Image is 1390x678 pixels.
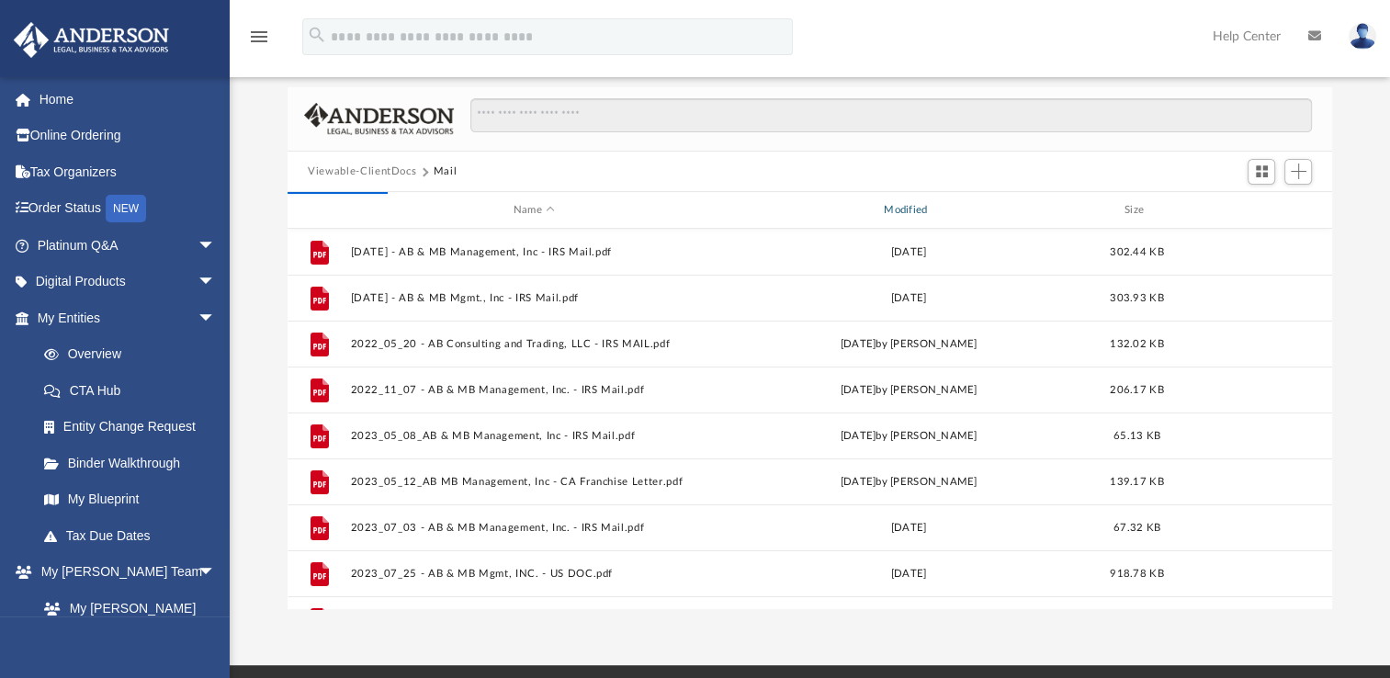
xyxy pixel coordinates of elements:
div: [DATE] by [PERSON_NAME] [726,382,1092,399]
a: Binder Walkthrough [26,445,243,481]
button: 2022_05_20 - AB Consulting and Trading, LLC - IRS MAIL.pdf [351,338,718,350]
div: [DATE] [726,244,1092,261]
button: 2023_05_08_AB & MB Management, Inc - IRS Mail.pdf [351,430,718,442]
button: 2023_05_12_AB MB Management, Inc - CA Franchise Letter.pdf [351,476,718,488]
a: Online Ordering [13,118,243,154]
span: 303.93 KB [1110,293,1163,303]
div: Modified [725,202,1092,219]
div: [DATE] [726,520,1092,537]
span: 67.32 KB [1113,523,1160,533]
div: Name [350,202,718,219]
img: Anderson Advisors Platinum Portal [8,22,175,58]
img: User Pic [1349,23,1376,50]
a: Digital Productsarrow_drop_down [13,264,243,300]
button: [DATE] - AB & MB Management, Inc - IRS Mail.pdf [351,246,718,258]
button: Switch to Grid View [1248,159,1275,185]
a: Order StatusNEW [13,190,243,228]
span: 302.44 KB [1110,247,1163,257]
span: 206.17 KB [1110,385,1163,395]
a: My [PERSON_NAME] Team [26,590,225,649]
a: My Entitiesarrow_drop_down [13,299,243,336]
div: [DATE] [726,290,1092,307]
a: Tax Due Dates [26,517,243,554]
a: My Blueprint [26,481,234,518]
a: Entity Change Request [26,409,243,446]
span: arrow_drop_down [198,264,234,301]
button: [DATE] - AB & MB Mgmt., Inc - IRS Mail.pdf [351,292,718,304]
a: menu [248,35,270,48]
button: 2023_07_03 - AB & MB Management, Inc. - IRS Mail.pdf [351,522,718,534]
a: Home [13,81,243,118]
a: My [PERSON_NAME] Teamarrow_drop_down [13,554,234,591]
button: 2022_11_07 - AB & MB Management, Inc. - IRS Mail.pdf [351,384,718,396]
div: Size [1101,202,1174,219]
i: search [307,25,327,45]
span: 65.13 KB [1113,431,1160,441]
button: Viewable-ClientDocs [308,164,416,180]
div: NEW [106,195,146,222]
span: 918.78 KB [1110,569,1163,579]
span: arrow_drop_down [198,227,234,265]
div: grid [288,229,1332,609]
span: 139.17 KB [1110,477,1163,487]
span: arrow_drop_down [198,554,234,592]
button: 2023_07_25 - AB & MB Mgmt, INC. - US DOC.pdf [351,568,718,580]
div: id [296,202,342,219]
button: Mail [434,164,458,180]
span: arrow_drop_down [198,299,234,337]
i: menu [248,26,270,48]
a: Overview [26,336,243,373]
div: [DATE] by [PERSON_NAME] [726,336,1092,353]
div: [DATE] [726,566,1092,582]
input: Search files and folders [470,98,1312,133]
span: 132.02 KB [1110,339,1163,349]
a: CTA Hub [26,372,243,409]
div: [DATE] by [PERSON_NAME] [726,428,1092,445]
a: Platinum Q&Aarrow_drop_down [13,227,243,264]
div: [DATE] by [PERSON_NAME] [726,474,1092,491]
div: id [1181,202,1310,219]
a: Tax Organizers [13,153,243,190]
button: Add [1284,159,1312,185]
